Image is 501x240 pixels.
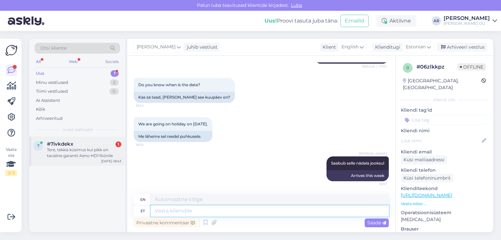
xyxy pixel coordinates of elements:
div: Kõik [36,106,45,113]
div: 0 [109,88,119,95]
div: Vaata siia [5,147,17,176]
div: Arrives this week [326,170,389,181]
div: Proovi tasuta juba täna: [265,17,338,25]
div: AI Assistent [36,97,60,104]
div: Tiimi vestlused [36,88,68,95]
span: Luba [289,2,304,8]
div: Küsi meiliaadressi [401,155,447,164]
a: [PERSON_NAME][PERSON_NAME] OÜ [444,16,497,26]
span: Nähtud ✓ 17:01 [362,64,387,69]
div: Socials [104,57,120,66]
div: Kas sa tead, [PERSON_NAME] see kuupäev on? [134,92,235,103]
p: Operatsioonisüsteem [401,209,488,216]
span: Otsi kliente [40,45,67,52]
span: 18:34 [136,103,160,108]
div: [PERSON_NAME] OÜ [444,21,490,26]
span: 18:35 [136,142,160,147]
span: 7 [37,143,39,148]
p: Kliendi email [401,149,488,155]
span: Uued vestlused [62,127,93,133]
span: Saabub selle nädala jooksul [331,161,384,166]
div: 1 [111,70,119,77]
div: 2 [110,79,119,86]
span: We are going on holiday on [DATE]. [138,121,208,126]
span: Estonian [406,43,426,51]
div: en [140,194,145,205]
div: Kliendi info [401,97,488,103]
div: et [141,205,145,216]
div: Me läheme sel reedel puhkusele. [134,131,212,142]
span: [PERSON_NAME] [137,43,175,51]
span: 0 [406,65,409,70]
div: AR [432,16,441,25]
span: [PERSON_NAME] [359,151,387,156]
span: Saada [367,220,386,226]
div: Privaatne kommentaar [134,218,197,227]
div: Minu vestlused [36,79,68,86]
p: Kliendi nimi [401,127,488,134]
div: Aktiivne [376,15,416,27]
img: Askly Logo [5,44,18,56]
div: juhib vestlust [184,44,218,51]
div: 2 / 3 [5,170,17,176]
div: Klienditugi [372,44,400,51]
div: All [35,57,42,66]
b: Uus! [265,18,277,24]
span: English [342,43,358,51]
p: Kliendi telefon [401,167,488,174]
input: Lisa tag [401,115,488,125]
p: Kliendi tag'id [401,107,488,114]
span: Do you know when is the date? [138,82,200,87]
a: [URL][DOMAIN_NAME] [401,192,452,198]
p: Klienditeekond [401,185,488,192]
button: Emailid [341,15,369,27]
p: Brauser [401,226,488,232]
div: [DATE] 18:43 [101,159,121,164]
p: Vaata edasi ... [401,201,488,207]
div: 1 [115,141,121,147]
div: [GEOGRAPHIC_DATA], [GEOGRAPHIC_DATA] [403,77,481,91]
span: 18:37 [362,182,387,186]
div: Web [68,57,79,66]
div: [PERSON_NAME] [444,16,490,21]
div: Uus [36,70,44,77]
div: Tere, tekkis küsimus kui pikk on tavaline garantii Aeno HD1 föönile [47,147,121,159]
input: Lisa nimi [401,137,480,144]
div: # 06zlkkpz [417,63,457,71]
span: Offline [457,63,486,71]
span: #7ivkdekx [47,141,73,147]
div: Arhiveeri vestlus [437,43,487,52]
div: Arhiveeritud [36,115,63,122]
div: Küsi telefoninumbrit [401,174,453,183]
div: Klient [320,44,336,51]
p: [MEDICAL_DATA] [401,216,488,223]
